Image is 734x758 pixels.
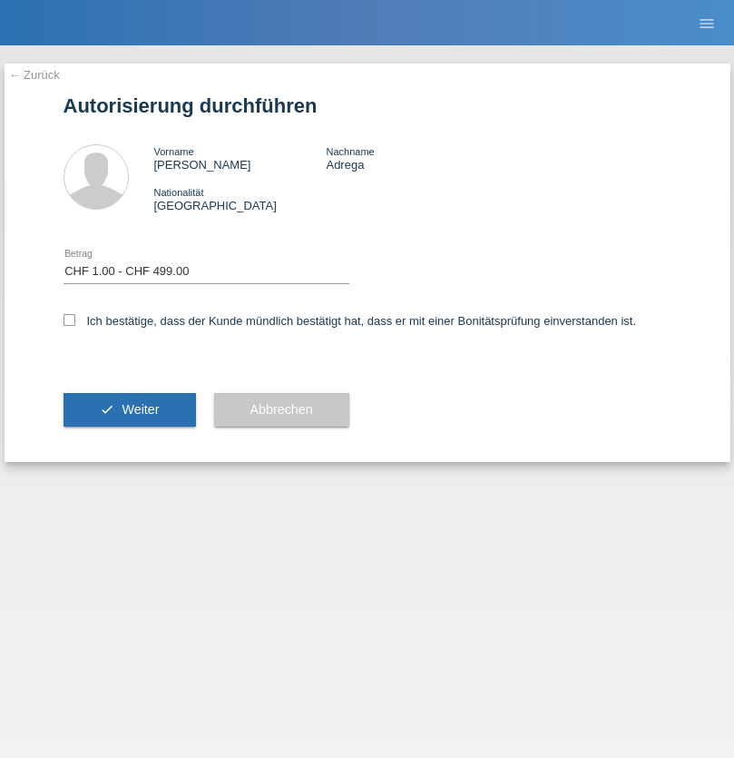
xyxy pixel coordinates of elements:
[698,15,716,33] i: menu
[326,144,498,172] div: Adrega
[214,393,349,428] button: Abbrechen
[154,187,204,198] span: Nationalität
[250,402,313,417] span: Abbrechen
[64,94,671,117] h1: Autorisierung durchführen
[154,144,327,172] div: [PERSON_NAME]
[64,314,637,328] label: Ich bestätige, dass der Kunde mündlich bestätigt hat, dass er mit einer Bonitätsprüfung einversta...
[326,146,374,157] span: Nachname
[689,17,725,28] a: menu
[9,68,60,82] a: ← Zurück
[154,185,327,212] div: [GEOGRAPHIC_DATA]
[154,146,194,157] span: Vorname
[122,402,159,417] span: Weiter
[64,393,196,428] button: check Weiter
[100,402,114,417] i: check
